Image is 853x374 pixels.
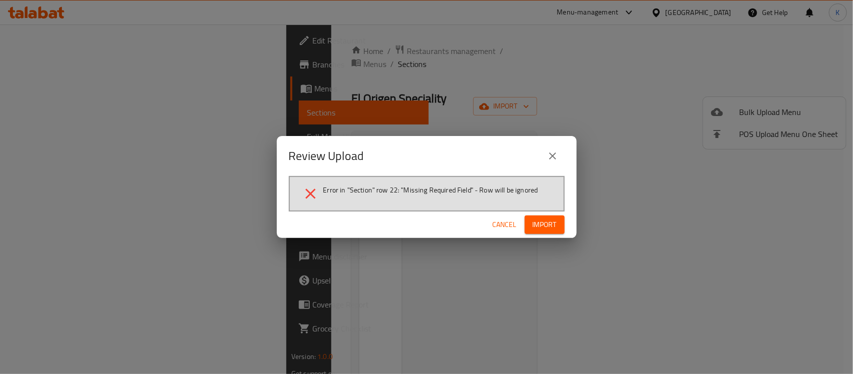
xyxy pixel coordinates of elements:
[323,185,538,195] span: Error in "Section" row 22: "Missing Required Field" - Row will be ignored
[493,218,517,231] span: Cancel
[525,215,565,234] button: Import
[289,148,364,164] h2: Review Upload
[533,218,557,231] span: Import
[489,215,521,234] button: Cancel
[541,144,565,168] button: close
